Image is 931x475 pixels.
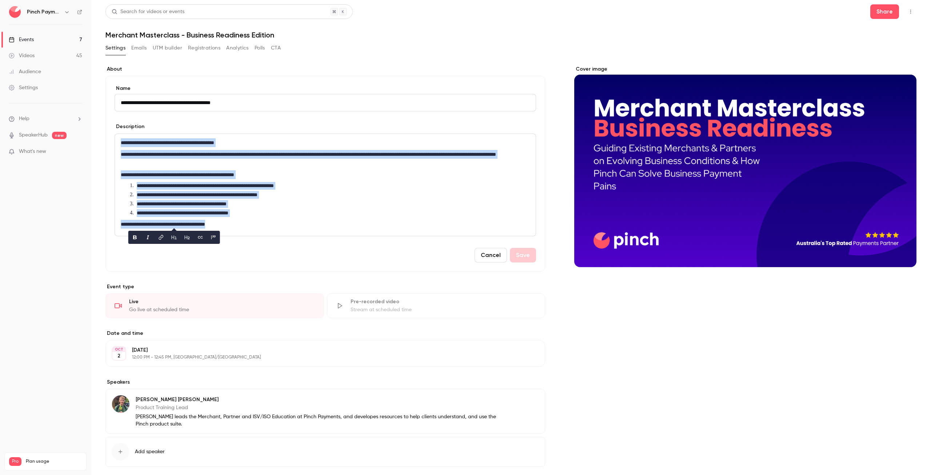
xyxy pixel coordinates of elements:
button: UTM builder [153,42,182,54]
div: Settings [9,84,38,91]
button: Registrations [188,42,220,54]
button: blockquote [208,231,219,243]
button: Polls [255,42,265,54]
p: [PERSON_NAME] leads the Merchant, Partner and ISV/ISO Education at Pinch Payments, and developes ... [136,413,498,428]
button: Analytics [226,42,249,54]
span: Pro [9,457,21,466]
button: bold [129,231,141,243]
label: About [105,66,545,73]
p: Event type [105,283,545,290]
button: italic [142,231,154,243]
div: Audience [9,68,41,75]
span: Plan usage [26,459,82,464]
label: Description [115,123,144,130]
div: Search for videos or events [112,8,184,16]
label: Speakers [105,379,545,386]
p: 12:00 PM - 12:45 PM, [GEOGRAPHIC_DATA]/[GEOGRAPHIC_DATA] [132,355,507,360]
a: SpeakerHub [19,131,48,139]
button: CTA [271,42,281,54]
label: Date and time [105,330,545,337]
p: [PERSON_NAME] [PERSON_NAME] [136,396,498,403]
div: Stream at scheduled time [351,306,536,313]
div: LiveGo live at scheduled time [105,293,324,318]
div: Videos [9,52,35,59]
button: Add speaker [105,437,545,467]
div: OCT [112,347,125,352]
div: Cameron Taylor[PERSON_NAME] [PERSON_NAME]Product Training Lead[PERSON_NAME] leads the Merchant, P... [105,389,545,434]
button: Cancel [475,248,507,262]
button: Emails [131,42,147,54]
span: Help [19,115,29,123]
section: Cover image [574,66,916,267]
button: Share [870,4,899,19]
button: link [155,231,167,243]
img: Pinch Payments [9,6,21,18]
span: new [52,132,67,139]
div: Pre-recorded videoStream at scheduled time [327,293,546,318]
p: [DATE] [132,347,507,354]
h6: Pinch Payments [27,8,61,16]
span: What's new [19,148,46,155]
p: Product Training Lead [136,404,498,411]
iframe: Noticeable Trigger [73,149,82,155]
div: editor [115,134,536,236]
p: 2 [117,352,120,360]
li: help-dropdown-opener [9,115,82,123]
div: Pre-recorded video [351,298,536,305]
h1: Merchant Masterclass - Business Readiness Edition [105,31,916,39]
button: Settings [105,42,125,54]
section: description [115,134,536,236]
div: Events [9,36,34,43]
div: Go live at scheduled time [129,306,315,313]
div: Live [129,298,315,305]
span: Add speaker [135,448,165,455]
label: Name [115,85,536,92]
img: Cameron Taylor [112,395,129,413]
label: Cover image [574,66,916,73]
